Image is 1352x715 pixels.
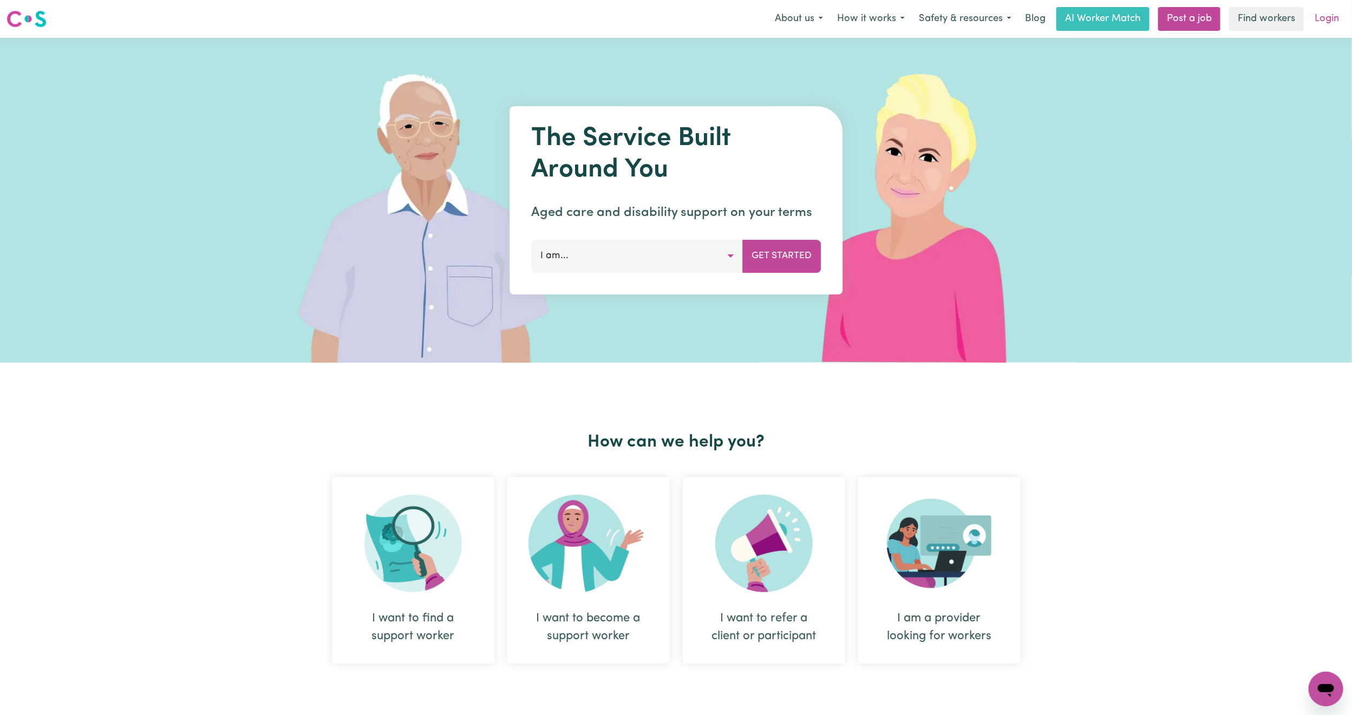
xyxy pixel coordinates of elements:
[6,6,47,31] a: Careseekers logo
[887,495,992,592] img: Provider
[1309,672,1343,706] iframe: Button to launch messaging window, conversation in progress
[1056,7,1149,31] a: AI Worker Match
[709,609,819,645] div: I want to refer a client or participant
[1158,7,1220,31] a: Post a job
[364,495,462,592] img: Search
[884,609,995,645] div: I am a provider looking for workers
[1018,7,1052,31] a: Blog
[6,9,47,29] img: Careseekers logo
[325,432,1027,452] h2: How can we help you?
[507,477,670,664] div: I want to become a support worker
[1308,7,1346,31] a: Login
[531,203,821,222] p: Aged care and disability support on your terms
[531,123,821,186] h1: The Service Built Around You
[533,609,644,645] div: I want to become a support worker
[830,8,912,30] button: How it works
[531,240,743,272] button: I am...
[332,477,494,664] div: I want to find a support worker
[715,495,813,592] img: Refer
[742,240,821,272] button: Get Started
[912,8,1018,30] button: Safety & resources
[528,495,649,592] img: Become Worker
[768,8,830,30] button: About us
[1229,7,1304,31] a: Find workers
[683,477,845,664] div: I want to refer a client or participant
[858,477,1021,664] div: I am a provider looking for workers
[358,609,468,645] div: I want to find a support worker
